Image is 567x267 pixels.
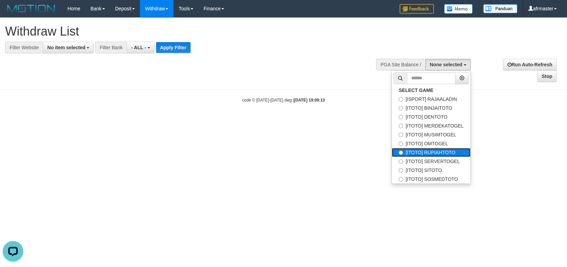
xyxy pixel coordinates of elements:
[156,42,191,53] button: Apply Filter
[392,112,470,121] label: [ITOTO] DENTOTO
[392,130,470,139] label: [ITOTO] MUSIMTOGEL
[131,45,146,50] span: - ALL -
[399,115,403,119] input: [ITOTO] DENTOTO
[95,42,127,53] div: Filter Bank
[392,95,470,104] label: [ISPORT] RAJAALADIN
[392,104,470,112] label: [ITOTO] BINJAITOTO
[399,97,403,102] input: [ISPORT] RAJAALADIN
[399,168,403,173] input: [ITOTO] SITOTO
[444,4,473,14] img: Button%20Memo.svg
[430,62,462,67] span: None selected
[242,98,325,103] small: code © [DATE]-[DATE] dwg |
[376,59,425,70] div: PGA Site Balance /
[399,142,403,146] input: [ITOTO] OMTOGEL
[392,148,470,157] label: [ITOTO] RUPIAHTOTO
[483,4,517,13] img: panduan.png
[399,177,403,182] input: [ITOTO] SOSMEDTOTO
[425,59,471,70] button: None selected
[3,3,23,23] button: Open LiveChat chat widget
[392,175,470,184] label: [ITOTO] SOSMEDTOTO
[392,157,470,166] label: [ITOTO] SERVERTOGEL
[392,121,470,130] label: [ITOTO] MERDEKATOGEL
[5,25,371,38] h1: Withdraw List
[294,98,325,103] strong: [DATE] 19:09:13
[399,133,403,137] input: [ITOTO] MUSIMTOGEL
[127,42,154,53] button: - ALL -
[5,3,57,14] img: MOTION_logo.png
[399,159,403,164] input: [ITOTO] SERVERTOGEL
[5,42,43,53] div: Filter Website
[399,88,433,93] b: SELECT GAME
[537,70,557,82] a: Stop
[503,59,557,70] a: Run Auto-Refresh
[399,150,403,155] input: [ITOTO] RUPIAHTOTO
[399,106,403,110] input: [ITOTO] BINJAITOTO
[392,86,470,95] a: SELECT GAME
[399,124,403,128] input: [ITOTO] MERDEKATOGEL
[392,166,470,175] label: [ITOTO] SITOTO
[400,4,434,14] img: Feedback.jpg
[47,45,85,50] span: No item selected
[392,139,470,148] label: [ITOTO] OMTOGEL
[43,42,94,53] button: No item selected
